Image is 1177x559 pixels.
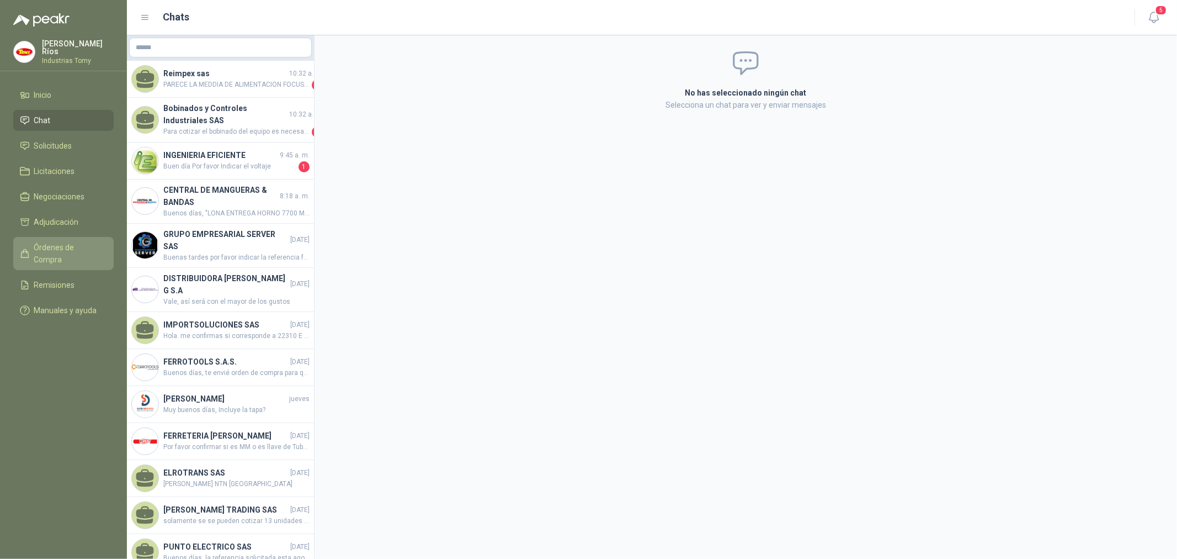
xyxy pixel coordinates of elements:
[290,431,310,441] span: [DATE]
[163,479,310,489] span: [PERSON_NAME] NTN [GEOGRAPHIC_DATA]
[289,394,310,404] span: jueves
[280,191,310,202] span: 8:18 a. m.
[1155,5,1167,15] span: 5
[163,149,278,161] h4: INGENIERIA EFICIENTE
[163,516,310,526] span: solamente se se pueden cotizar 13 unidades que hay paar entrega inmediata
[42,40,114,55] p: [PERSON_NAME] Ríos
[34,191,85,203] span: Negociaciones
[132,428,158,455] img: Company Logo
[34,216,79,228] span: Adjudicación
[132,276,158,303] img: Company Logo
[289,68,323,79] span: 10:32 a. m.
[34,241,103,266] span: Órdenes de Compra
[42,57,114,64] p: Industrias Tomy
[290,279,310,289] span: [DATE]
[127,386,314,423] a: Company Logo[PERSON_NAME]juevesMuy buenos días, Incluye la tapa?
[163,228,288,252] h4: GRUPO EMPRESARIAL SERVER SAS
[127,224,314,268] a: Company LogoGRUPO EMPRESARIAL SERVER SAS[DATE]Buenas tardes por favor indicar la referencia foto ...
[163,184,278,208] h4: CENTRAL DE MANGUERAS & BANDAS
[13,85,114,106] a: Inicio
[163,442,310,452] span: Por favor confirmar si es MM o es llave de Tubo de 8"
[127,423,314,460] a: Company LogoFERRETERIA [PERSON_NAME][DATE]Por favor confirmar si es MM o es llave de Tubo de 8"
[299,161,310,172] span: 1
[163,331,310,341] span: Hola. me confirmas si corresponde a 22310 E Rodamiento de rodillos a rótula SKF con funciones de ...
[163,297,310,307] span: Vale, así será con el mayor de los gustos
[290,542,310,552] span: [DATE]
[127,143,314,180] a: Company LogoINGENIERIA EFICIENTE9:45 a. m.Buen día Por favor Indicar el voltaje1
[163,393,287,405] h4: [PERSON_NAME]
[163,405,310,415] span: Muy buenos días, Incluye la tapa?
[280,150,310,161] span: 9:45 a. m.
[14,41,35,62] img: Company Logo
[127,268,314,312] a: Company LogoDISTRIBUIDORA [PERSON_NAME] G S.A[DATE]Vale, así será con el mayor de los gustos
[163,541,288,553] h4: PUNTO ELECTRICO SAS
[312,80,323,91] span: 1
[163,504,288,516] h4: [PERSON_NAME] TRADING SAS
[13,212,114,233] a: Adjudicación
[13,13,70,27] img: Logo peakr
[34,89,52,101] span: Inicio
[163,368,310,378] span: Buenos días, te envié orden de compra para que por favor me apoyes agilizando y en portería que l...
[34,279,75,291] span: Remisiones
[34,114,51,126] span: Chat
[127,180,314,224] a: Company LogoCENTRAL DE MANGUERAS & BANDAS8:18 a. m.Buenos días, "LONA ENTREGA HORNO 7700 MM LARGO...
[290,357,310,367] span: [DATE]
[163,467,288,479] h4: ELROTRANS SAS
[132,391,158,418] img: Company Logo
[290,320,310,330] span: [DATE]
[163,252,310,263] span: Buenas tardes por favor indicar la referencia foto y especificaciones tecnicas de la esta pistola...
[13,110,114,131] a: Chat
[13,161,114,182] a: Licitaciones
[163,208,310,219] span: Buenos días, "LONA ENTREGA HORNO 7700 MM LARGO* 1300 MM ANCHO L1
[127,349,314,386] a: Company LogoFERROTOOLS S.A.S.[DATE]Buenos días, te envié orden de compra para que por favor me ap...
[290,505,310,515] span: [DATE]
[163,430,288,442] h4: FERRETERIA [PERSON_NAME]
[553,99,939,111] p: Selecciona un chat para ver y enviar mensajes
[13,300,114,321] a: Manuales y ayuda
[34,165,75,177] span: Licitaciones
[163,67,287,80] h4: Reimpex sas
[290,235,310,245] span: [DATE]
[127,497,314,534] a: [PERSON_NAME] TRADING SAS[DATE]solamente se se pueden cotizar 13 unidades que hay paar entrega in...
[132,147,158,174] img: Company Logo
[289,109,323,120] span: 10:32 a. m.
[1144,8,1164,28] button: 5
[34,140,72,152] span: Solicitudes
[163,102,287,126] h4: Bobinados y Controles Industriales SAS
[127,61,314,98] a: Reimpex sas10:32 a. m.PARECE LA MEDDIA DE ALIMENTACION FOCUS... CONFIRMAR SI ES BANDA SINTETICA P...
[34,304,97,317] span: Manuales y ayuda
[13,275,114,296] a: Remisiones
[163,356,288,368] h4: FERROTOOLS S.A.S.
[13,135,114,156] a: Solicitudes
[13,237,114,270] a: Órdenes de Compra
[127,460,314,497] a: ELROTRANS SAS[DATE][PERSON_NAME] NTN [GEOGRAPHIC_DATA]
[163,80,310,91] span: PARECE LA MEDDIA DE ALIMENTACION FOCUS... CONFIRMAR SI ES BANDA SINTETICA POLIURETANO DE 1.4MM DE...
[163,272,288,297] h4: DISTRIBUIDORA [PERSON_NAME] G S.A
[163,126,310,138] span: Para cotizar el bobinado del equipo es necesario realizar una evaluacion, conocer la potencia del...
[132,354,158,381] img: Company Logo
[163,161,296,172] span: Buen día Por favor Indicar el voltaje
[13,186,114,207] a: Negociaciones
[127,312,314,349] a: IMPORTSOLUCIONES SAS[DATE]Hola. me confirmas si corresponde a 22310 E Rodamiento de rodillos a ró...
[553,87,939,99] h2: No has seleccionado ningún chat
[132,188,158,214] img: Company Logo
[127,98,314,143] a: Bobinados y Controles Industriales SAS10:32 a. m.Para cotizar el bobinado del equipo es necesario...
[163,319,288,331] h4: IMPORTSOLUCIONES SAS
[132,232,158,259] img: Company Logo
[312,126,323,138] span: 2
[290,468,310,478] span: [DATE]
[163,9,190,25] h1: Chats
